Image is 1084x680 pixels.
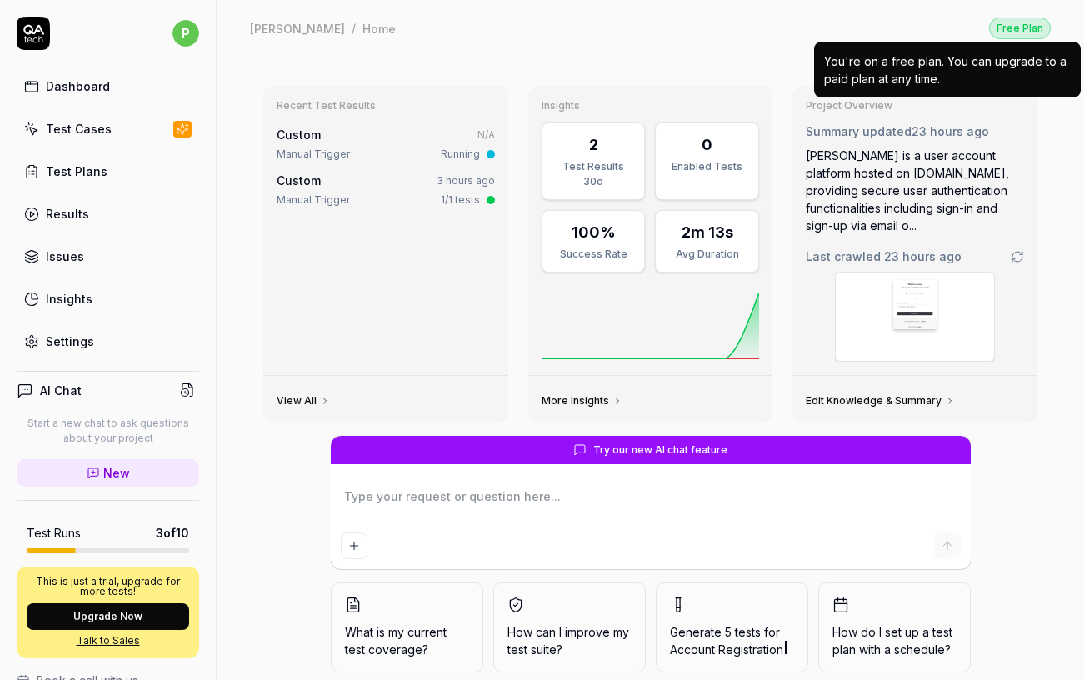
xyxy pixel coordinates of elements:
[277,173,321,187] span: Custom
[331,582,483,672] button: What is my current test coverage?
[884,249,962,263] time: 23 hours ago
[824,52,1071,87] div: You're on a free plan. You can upgrade to a paid plan at any time.
[273,122,498,165] a: CustomN/AManual TriggerRunning
[552,247,635,262] div: Success Rate
[989,17,1051,39] a: Free PlanYou're on a free plan. You can upgrade to a paid plan at any time.
[103,464,130,482] span: New
[345,623,469,658] span: What is my current test coverage?
[441,147,480,162] div: Running
[836,272,994,361] img: Screenshot
[46,247,84,265] div: Issues
[27,633,189,648] a: Talk to Sales
[17,282,199,315] a: Insights
[670,623,794,658] span: Generate 5 tests for
[17,112,199,145] a: Test Cases
[46,290,92,307] div: Insights
[17,155,199,187] a: Test Plans
[27,603,189,630] button: Upgrade Now
[806,247,962,265] span: Last crawled
[437,174,495,187] time: 3 hours ago
[341,532,367,559] button: Add attachment
[666,159,748,174] div: Enabled Tests
[250,20,345,37] div: [PERSON_NAME]
[46,162,107,180] div: Test Plans
[806,147,1024,234] div: [PERSON_NAME] is a user account platform hosted on [DOMAIN_NAME], providing secure user authentic...
[273,168,498,211] a: Custom3 hours agoManual Trigger1/1 tests
[277,127,321,142] span: Custom
[1011,250,1024,263] a: Go to crawling settings
[572,221,616,243] div: 100%
[362,20,396,37] div: Home
[46,332,94,350] div: Settings
[277,394,330,407] a: View All
[17,459,199,487] a: New
[17,325,199,357] a: Settings
[40,382,82,399] h4: AI Chat
[17,416,199,446] p: Start a new chat to ask questions about your project
[493,582,646,672] button: How can I improve my test suite?
[666,247,748,262] div: Avg Duration
[593,442,727,457] span: Try our new AI chat feature
[277,147,350,162] div: Manual Trigger
[277,99,495,112] h3: Recent Test Results
[17,240,199,272] a: Issues
[818,582,971,672] button: How do I set up a test plan with a schedule?
[989,17,1051,39] button: Free Plan
[172,20,199,47] span: p
[477,128,495,141] span: N/A
[46,77,110,95] div: Dashboard
[806,124,912,138] span: Summary updated
[656,582,808,672] button: Generate 5 tests forAccount Registration
[46,205,89,222] div: Results
[806,394,955,407] a: Edit Knowledge & Summary
[441,192,480,207] div: 1/1 tests
[172,17,199,50] button: p
[352,20,356,37] div: /
[912,124,989,138] time: 23 hours ago
[27,526,81,541] h5: Test Runs
[27,577,189,597] p: This is just a trial, upgrade for more tests!
[806,99,1024,112] h3: Project Overview
[542,394,622,407] a: More Insights
[17,197,199,230] a: Results
[156,524,189,542] span: 3 of 10
[682,221,733,243] div: 2m 13s
[702,133,712,156] div: 0
[670,642,783,657] span: Account Registration
[832,623,957,658] span: How do I set up a test plan with a schedule?
[552,159,635,189] div: Test Results 30d
[277,192,350,207] div: Manual Trigger
[507,623,632,658] span: How can I improve my test suite?
[542,99,760,112] h3: Insights
[589,133,598,156] div: 2
[46,120,112,137] div: Test Cases
[17,70,199,102] a: Dashboard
